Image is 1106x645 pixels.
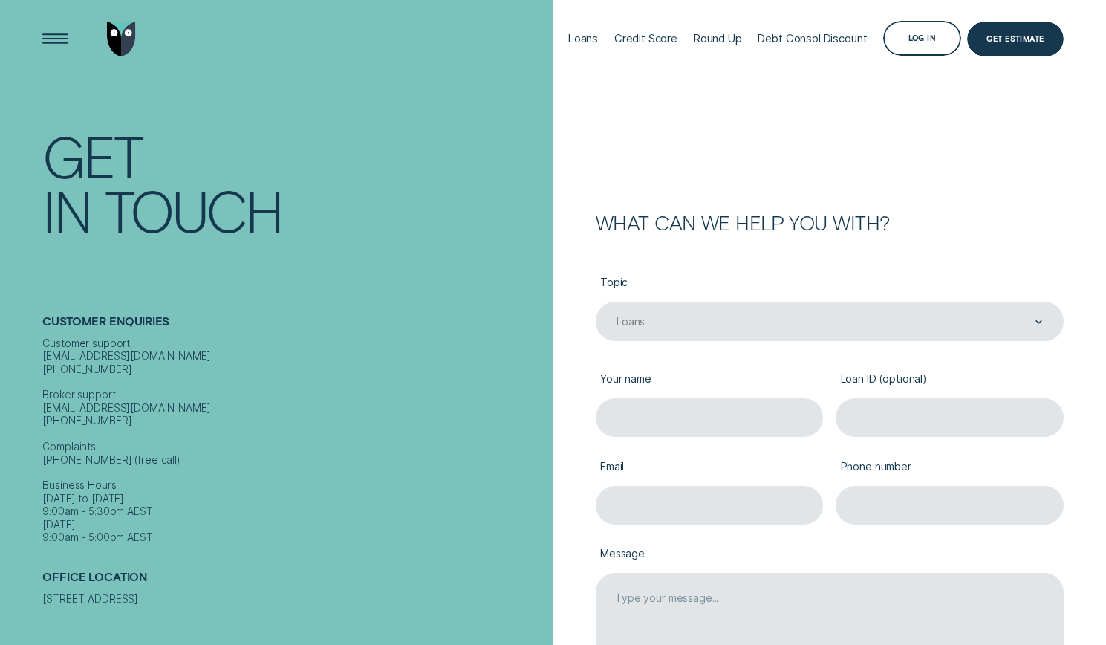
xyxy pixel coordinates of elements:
[42,129,142,183] div: Get
[596,266,1064,302] label: Topic
[967,22,1063,56] a: Get Estimate
[107,22,136,56] img: Wisr
[42,593,546,606] div: [STREET_ADDRESS]
[596,450,823,486] label: Email
[836,450,1063,486] label: Phone number
[42,183,91,237] div: In
[42,129,546,237] h1: Get In Touch
[42,314,546,337] h2: Customer Enquiries
[596,537,1064,573] label: Message
[758,32,867,45] div: Debt Consol Discount
[42,337,546,545] div: Customer support [EMAIL_ADDRESS][DOMAIN_NAME] [PHONE_NUMBER] Broker support [EMAIL_ADDRESS][DOMAI...
[596,363,823,398] label: Your name
[694,32,742,45] div: Round Up
[596,213,1064,233] h2: What can we help you with?
[617,316,645,328] div: Loans
[614,32,677,45] div: Credit Score
[568,32,598,45] div: Loans
[105,183,282,237] div: Touch
[42,570,546,593] h2: Office Location
[38,22,73,56] button: Open Menu
[883,21,960,56] button: Log in
[836,363,1063,398] label: Loan ID (optional)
